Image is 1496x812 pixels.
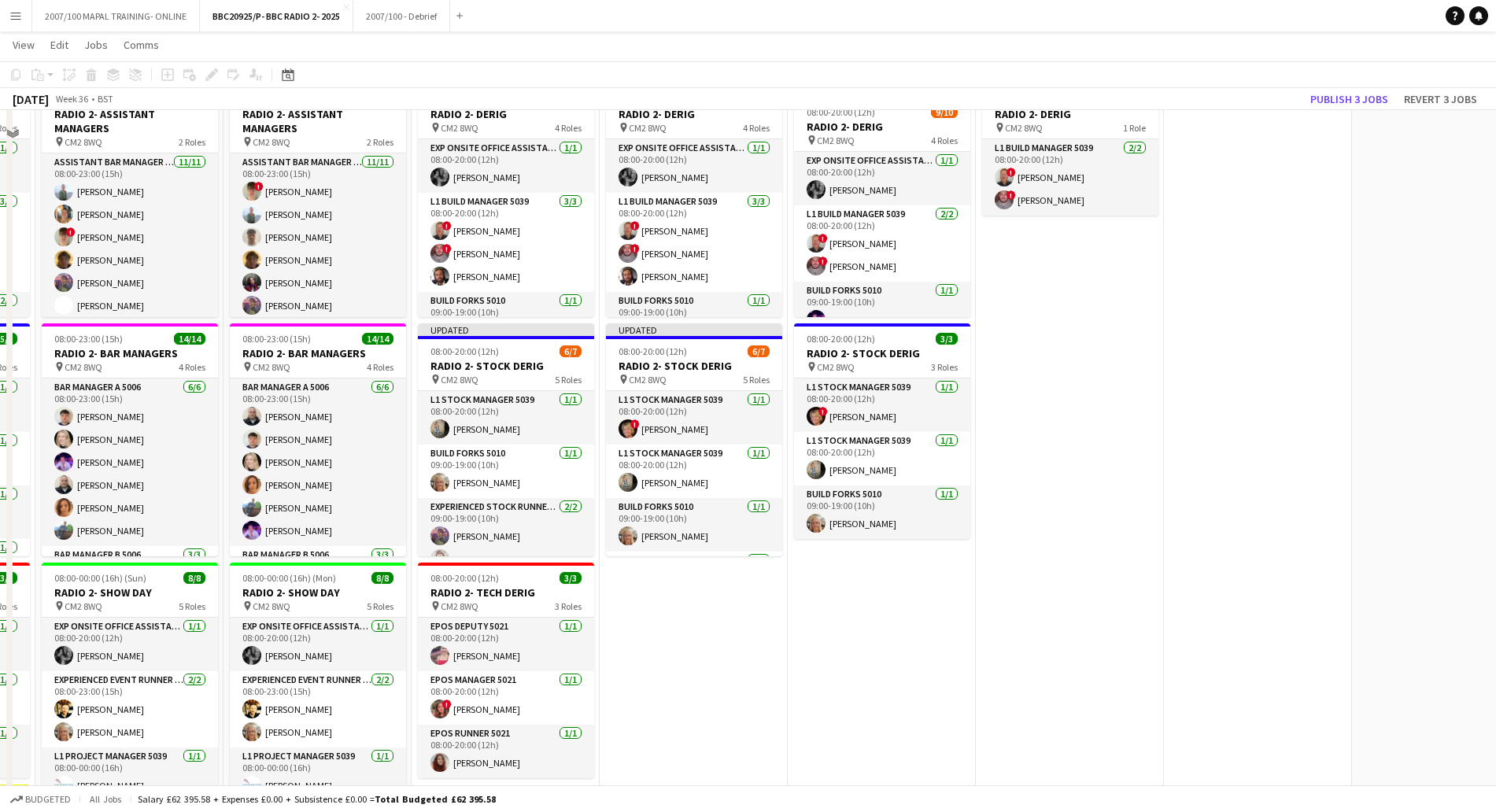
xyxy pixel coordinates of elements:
[42,84,218,317] app-job-card: 08:00-23:00 (15h)18/18RADIO 2- ASSISTANT MANAGERS CM2 8WQ2 RolesAssistant Bar Manager 500611/1108...
[931,361,958,373] span: 3 Roles
[794,485,970,539] app-card-role: Build Forks 50101/109:00-19:00 (10h)[PERSON_NAME]
[807,106,875,118] span: 08:00-20:00 (12h)
[44,35,75,55] a: Edit
[367,600,393,612] span: 5 Roles
[1007,190,1016,200] span: !
[375,793,496,805] span: Total Budgeted £62 395.58
[606,391,782,445] app-card-role: L1 Stock Manager 50391/108:00-20:00 (12h)![PERSON_NAME]
[555,600,582,612] span: 3 Roles
[367,136,393,148] span: 2 Roles
[743,122,770,134] span: 4 Roles
[242,572,336,584] span: 08:00-00:00 (16h) (Mon)
[230,378,406,546] app-card-role: Bar Manager A 50066/608:00-23:00 (15h)[PERSON_NAME][PERSON_NAME][PERSON_NAME][PERSON_NAME][PERSON...
[138,793,496,805] div: Salary £62 395.58 + Expenses £0.00 + Subsistence £0.00 =
[630,419,640,429] span: !
[794,346,970,360] h3: RADIO 2- STOCK DERIG
[179,136,205,148] span: 2 Roles
[42,618,218,671] app-card-role: Exp Onsite Office Assistant 50121/108:00-20:00 (12h)[PERSON_NAME]
[606,323,782,336] div: Updated
[982,84,1158,216] app-job-card: 08:00-20:00 (12h)2/2RADIO 2- DERIG CM2 8WQ1 RoleL1 Build Manager 50392/208:00-20:00 (12h)![PERSON...
[418,323,594,336] div: Updated
[179,361,205,373] span: 4 Roles
[42,546,218,645] app-card-role: Bar Manager B 50063/3
[606,323,782,556] div: Updated08:00-20:00 (12h)6/7RADIO 2- STOCK DERIG CM2 8WQ5 RolesL1 Stock Manager 50391/108:00-20:00...
[371,572,393,584] span: 8/8
[418,292,594,345] app-card-role: Build Forks 50101/109:00-19:00 (10h)
[98,93,113,105] div: BST
[619,345,687,357] span: 08:00-20:00 (12h)
[794,84,970,317] app-job-card: Updated08:00-20:00 (12h)9/10RADIO 2- DERIG CM2 8WQ4 RolesExp Onsite Office Assistant 50121/108:00...
[230,84,406,317] app-job-card: 08:00-23:00 (15h)18/18RADIO 2- ASSISTANT MANAGERS CM2 8WQ2 RolesAssistant Bar Manager 500611/1108...
[418,725,594,778] app-card-role: EPOS Runner 50211/108:00-20:00 (12h)[PERSON_NAME]
[65,136,102,148] span: CM2 8WQ
[50,38,68,52] span: Edit
[253,361,290,373] span: CM2 8WQ
[441,374,478,386] span: CM2 8WQ
[242,333,311,345] span: 08:00-23:00 (15h)
[606,84,782,317] div: 08:00-20:00 (12h)11/11RADIO 2- DERIG CM2 8WQ4 RolesExp Onsite Office Assistant 50121/108:00-20:00...
[42,107,218,135] h3: RADIO 2- ASSISTANT MANAGERS
[606,498,782,552] app-card-role: Build Forks 50101/109:00-19:00 (10h)[PERSON_NAME]
[606,139,782,193] app-card-role: Exp Onsite Office Assistant 50121/108:00-20:00 (12h)[PERSON_NAME]
[748,345,770,357] span: 6/7
[25,794,71,805] span: Budgeted
[629,122,667,134] span: CM2 8WQ
[65,361,102,373] span: CM2 8WQ
[230,747,406,801] app-card-role: L1 Project Manager 50391/108:00-00:00 (16h)[PERSON_NAME]
[817,361,855,373] span: CM2 8WQ
[807,333,875,345] span: 08:00-20:00 (12h)
[931,135,958,146] span: 4 Roles
[442,244,452,253] span: !
[230,585,406,600] h3: RADIO 2- SHOW DAY
[818,234,828,243] span: !
[1304,89,1394,109] button: Publish 3 jobs
[418,618,594,671] app-card-role: EPOS Deputy 50211/108:00-20:00 (12h)[PERSON_NAME]
[794,120,970,134] h3: RADIO 2- DERIG
[442,221,452,231] span: !
[743,374,770,386] span: 5 Roles
[606,193,782,292] app-card-role: L1 Build Manager 50393/308:00-20:00 (12h)![PERSON_NAME]![PERSON_NAME][PERSON_NAME]
[418,445,594,498] app-card-role: Build Forks 50101/109:00-19:00 (10h)[PERSON_NAME]
[418,84,594,317] div: 08:00-20:00 (12h)11/11RADIO 2- DERIG CM2 8WQ4 RolesExp Onsite Office Assistant 50121/108:00-20:00...
[124,38,159,52] span: Comms
[794,282,970,335] app-card-role: Build Forks 50101/109:00-19:00 (10h)[PERSON_NAME]
[418,391,594,445] app-card-role: L1 Stock Manager 50391/108:00-20:00 (12h)[PERSON_NAME]
[606,107,782,121] h3: RADIO 2- DERIG
[931,106,958,118] span: 9/10
[418,107,594,121] h3: RADIO 2- DERIG
[6,35,41,55] a: View
[441,600,478,612] span: CM2 8WQ
[560,345,582,357] span: 6/7
[54,333,123,345] span: 08:00-23:00 (15h)
[42,585,218,600] h3: RADIO 2- SHOW DAY
[42,153,218,435] app-card-role: Assistant Bar Manager 500611/1108:00-23:00 (15h)[PERSON_NAME][PERSON_NAME]![PERSON_NAME][PERSON_N...
[936,333,958,345] span: 3/3
[84,38,108,52] span: Jobs
[230,563,406,795] app-job-card: 08:00-00:00 (16h) (Mon)8/8RADIO 2- SHOW DAY CM2 8WQ5 RolesExp Onsite Office Assistant 50121/108:0...
[362,333,393,345] span: 14/14
[1398,89,1483,109] button: Revert 3 jobs
[418,323,594,556] div: Updated08:00-20:00 (12h)6/7RADIO 2- STOCK DERIG CM2 8WQ5 RolesL1 Stock Manager 50391/108:00-20:00...
[794,323,970,539] app-job-card: 08:00-20:00 (12h)3/3RADIO 2- STOCK DERIG CM2 8WQ3 RolesL1 Stock Manager 50391/108:00-20:00 (12h)!...
[8,791,73,808] button: Budgeted
[418,498,594,574] app-card-role: Experienced Stock Runner 50122/209:00-19:00 (10h)[PERSON_NAME][PERSON_NAME]
[418,585,594,600] h3: RADIO 2- TECH DERIG
[230,346,406,360] h3: RADIO 2- BAR MANAGERS
[174,333,205,345] span: 14/14
[1007,168,1016,177] span: !
[982,107,1158,121] h3: RADIO 2- DERIG
[606,359,782,373] h3: RADIO 2- STOCK DERIG
[42,747,218,801] app-card-role: L1 Project Manager 50391/108:00-00:00 (16h)[PERSON_NAME]
[418,671,594,725] app-card-role: EPOS Manager 50211/108:00-20:00 (12h)![PERSON_NAME]
[442,699,452,709] span: !
[13,91,49,107] div: [DATE]
[230,323,406,556] app-job-card: 08:00-23:00 (15h)14/14RADIO 2- BAR MANAGERS CM2 8WQ4 RolesBar Manager A 50066/608:00-23:00 (15h)[...
[42,323,218,556] app-job-card: 08:00-23:00 (15h)14/14RADIO 2- BAR MANAGERS CM2 8WQ4 RolesBar Manager A 50066/608:00-23:00 (15h)[...
[606,292,782,345] app-card-role: Build Forks 50101/109:00-19:00 (10h)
